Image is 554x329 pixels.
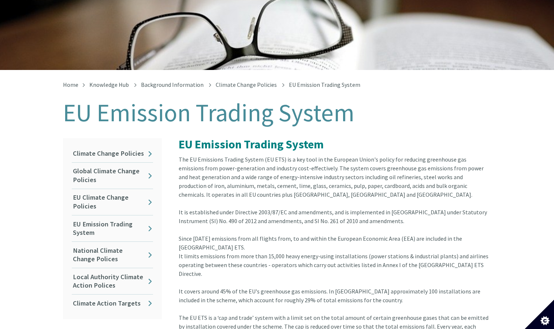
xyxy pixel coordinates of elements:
[179,208,491,313] div: It is established under Directive 2003/87/EC and amendments, and is implemented in [GEOGRAPHIC_DA...
[89,81,129,88] a: Knowledge Hub
[216,81,277,88] a: Climate Change Policies
[179,137,324,152] span: EU Emission Trading System
[72,295,153,312] a: Climate Action Targets
[72,189,153,215] a: EU Climate Change Policies
[72,268,153,294] a: Local Authority Climate Action Polices
[72,145,153,162] a: Climate Change Policies
[72,242,153,268] a: National Climate Change Polices
[525,300,554,329] button: Set cookie preferences
[72,215,153,241] a: EU Emission Trading System
[179,155,491,208] div: The EU Emissions Trading System (EU ETS) is a key tool in the European Union's policy for reducin...
[63,99,491,126] h1: EU Emission Trading System
[141,81,204,88] a: Background Information
[72,163,153,189] a: Global Climate Change Policies
[289,81,360,88] span: EU Emission Trading System
[63,81,78,88] a: Home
